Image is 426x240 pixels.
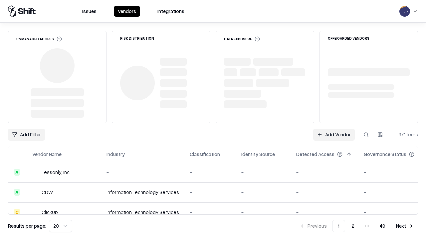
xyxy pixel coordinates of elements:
[14,189,20,196] div: A
[392,220,418,232] button: Next
[32,209,39,216] img: ClickUp
[190,209,231,216] div: -
[106,169,179,176] div: -
[296,189,353,196] div: -
[364,189,425,196] div: -
[106,151,125,158] div: Industry
[14,209,20,216] div: C
[364,151,406,158] div: Governance Status
[241,169,286,176] div: -
[106,189,179,196] div: Information Technology Services
[346,220,360,232] button: 2
[16,36,62,42] div: Unmanaged Access
[78,6,101,17] button: Issues
[42,209,58,216] div: ClickUp
[241,209,286,216] div: -
[364,169,425,176] div: -
[190,151,220,158] div: Classification
[42,189,53,196] div: CDW
[391,131,418,138] div: 971 items
[332,220,345,232] button: 1
[190,169,231,176] div: -
[313,129,355,141] a: Add Vendor
[241,189,286,196] div: -
[114,6,140,17] button: Vendors
[224,36,260,42] div: Data Exposure
[14,169,20,176] div: A
[364,209,425,216] div: -
[42,169,71,176] div: Lessonly, Inc.
[296,169,353,176] div: -
[32,169,39,176] img: Lessonly, Inc.
[106,209,179,216] div: Information Technology Services
[32,151,62,158] div: Vendor Name
[328,36,369,40] div: Offboarded Vendors
[8,222,46,229] p: Results per page:
[8,129,45,141] button: Add Filter
[296,209,353,216] div: -
[190,189,231,196] div: -
[374,220,391,232] button: 49
[296,220,418,232] nav: pagination
[296,151,334,158] div: Detected Access
[153,6,188,17] button: Integrations
[120,36,154,40] div: Risk Distribution
[241,151,275,158] div: Identity Source
[32,189,39,196] img: CDW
